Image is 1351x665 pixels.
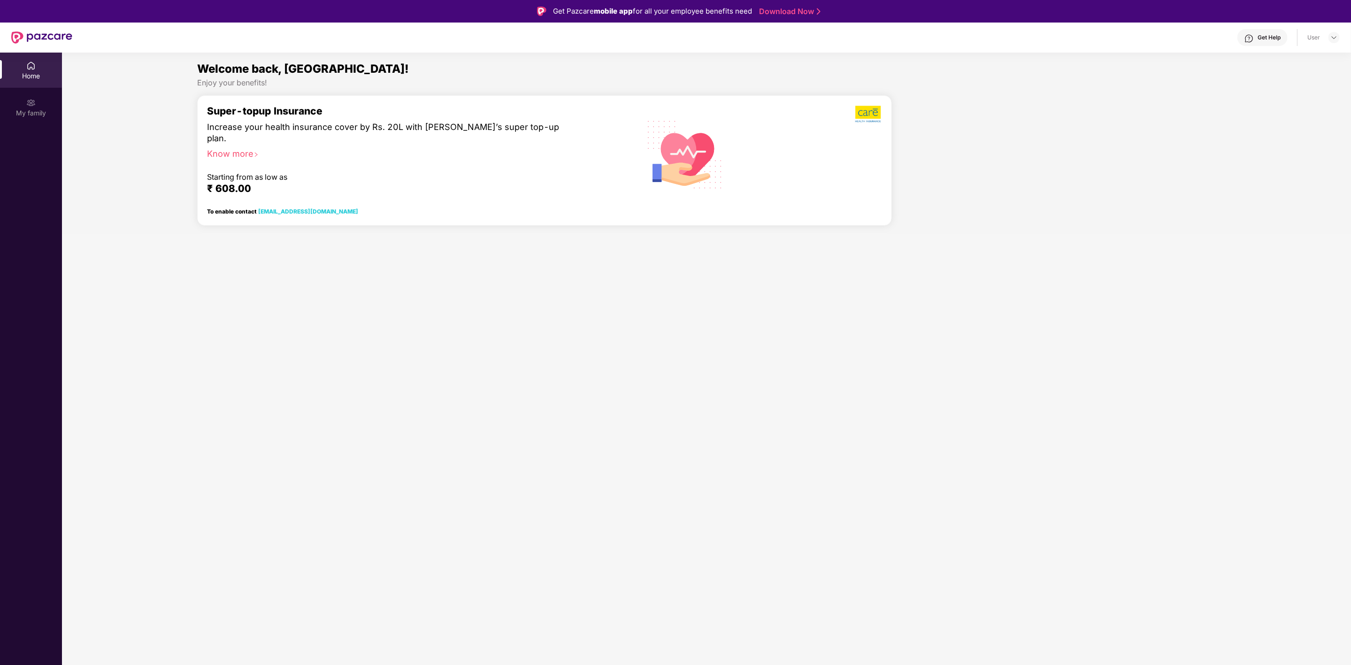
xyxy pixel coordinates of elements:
div: User [1307,34,1320,41]
img: New Pazcare Logo [11,31,72,44]
div: Starting from as low as [207,172,561,179]
div: Get Help [1258,34,1281,41]
img: b5dec4f62d2307b9de63beb79f102df3.png [855,105,882,123]
img: Logo [537,7,546,16]
img: Stroke [817,7,821,16]
a: [EMAIL_ADDRESS][DOMAIN_NAME] [258,208,358,215]
span: Welcome back, [GEOGRAPHIC_DATA]! [197,62,409,76]
img: svg+xml;base64,PHN2ZyB4bWxucz0iaHR0cDovL3d3dy53My5vcmcvMjAwMC9zdmciIHhtbG5zOnhsaW5rPSJodHRwOi8vd3... [640,108,730,199]
img: svg+xml;base64,PHN2ZyBpZD0iSG9tZSIgeG1sbnM9Imh0dHA6Ly93d3cudzMub3JnLzIwMDAvc3ZnIiB3aWR0aD0iMjAiIG... [26,61,36,70]
img: svg+xml;base64,PHN2ZyBpZD0iRHJvcGRvd24tMzJ4MzIiIHhtbG5zPSJodHRwOi8vd3d3LnczLm9yZy8yMDAwL3N2ZyIgd2... [1330,34,1338,41]
div: Super-topup Insurance [207,105,601,117]
img: svg+xml;base64,PHN2ZyB3aWR0aD0iMjAiIGhlaWdodD0iMjAiIHZpZXdCb3g9IjAgMCAyMCAyMCIgZmlsbD0ibm9uZSIgeG... [26,98,36,107]
img: svg+xml;base64,PHN2ZyBpZD0iSGVscC0zMngzMiIgeG1sbnM9Imh0dHA6Ly93d3cudzMub3JnLzIwMDAvc3ZnIiB3aWR0aD... [1244,34,1254,43]
div: ₹ 608.00 [207,183,591,194]
div: Enjoy your benefits! [197,78,1216,88]
div: Increase your health insurance cover by Rs. 20L with [PERSON_NAME]’s super top-up plan. [207,121,560,144]
div: Know more [207,148,595,154]
strong: mobile app [594,7,633,15]
div: To enable contact [207,208,358,214]
span: right [253,152,259,157]
div: Get Pazcare for all your employee benefits need [553,6,752,17]
a: Download Now [759,7,818,16]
